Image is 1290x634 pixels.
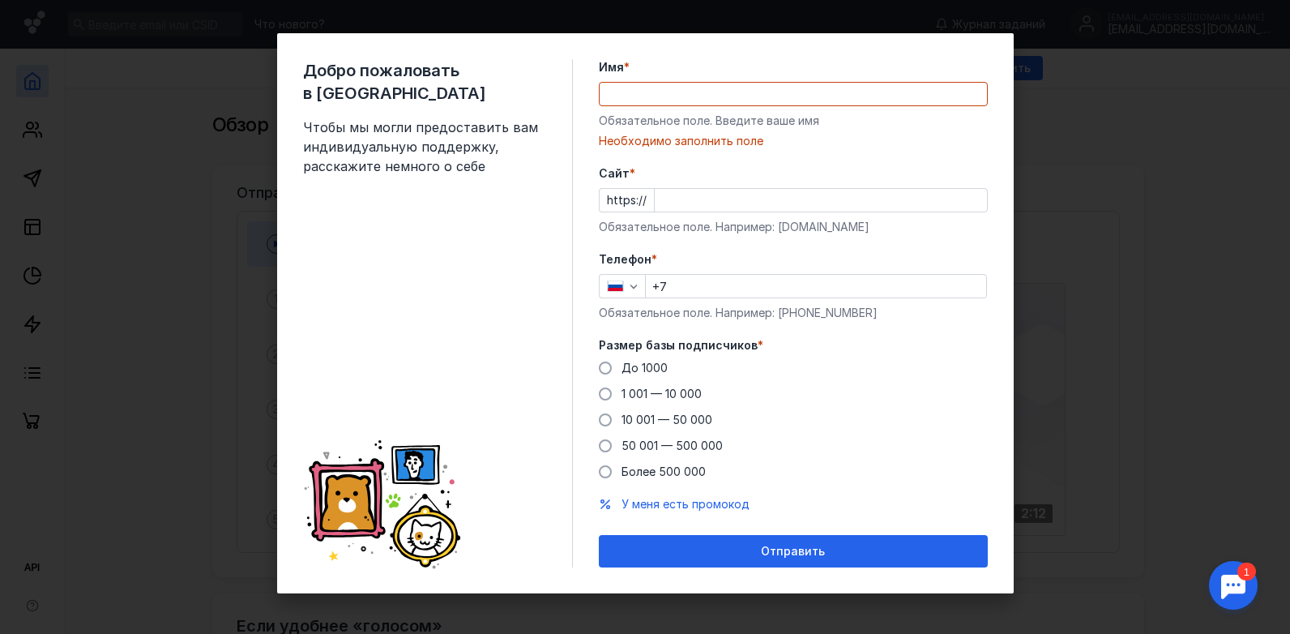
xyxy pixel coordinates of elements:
[622,413,712,426] span: 10 001 — 50 000
[599,59,624,75] span: Имя
[599,337,758,353] span: Размер базы подписчиков
[599,305,988,321] div: Обязательное поле. Например: [PHONE_NUMBER]
[599,113,988,129] div: Обязательное поле. Введите ваше имя
[622,439,723,452] span: 50 001 — 500 000
[622,387,702,401] span: 1 001 — 10 000
[599,251,651,268] span: Телефон
[622,465,706,478] span: Более 500 000
[622,496,750,512] button: У меня есть промокод
[622,361,668,375] span: До 1000
[36,10,55,28] div: 1
[599,535,988,568] button: Отправить
[599,133,988,149] div: Необходимо заполнить поле
[599,219,988,235] div: Обязательное поле. Например: [DOMAIN_NAME]
[599,165,630,182] span: Cайт
[303,118,546,176] span: Чтобы мы могли предоставить вам индивидуальную поддержку, расскажите немного о себе
[622,497,750,511] span: У меня есть промокод
[303,59,546,105] span: Добро пожаловать в [GEOGRAPHIC_DATA]
[761,545,825,559] span: Отправить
